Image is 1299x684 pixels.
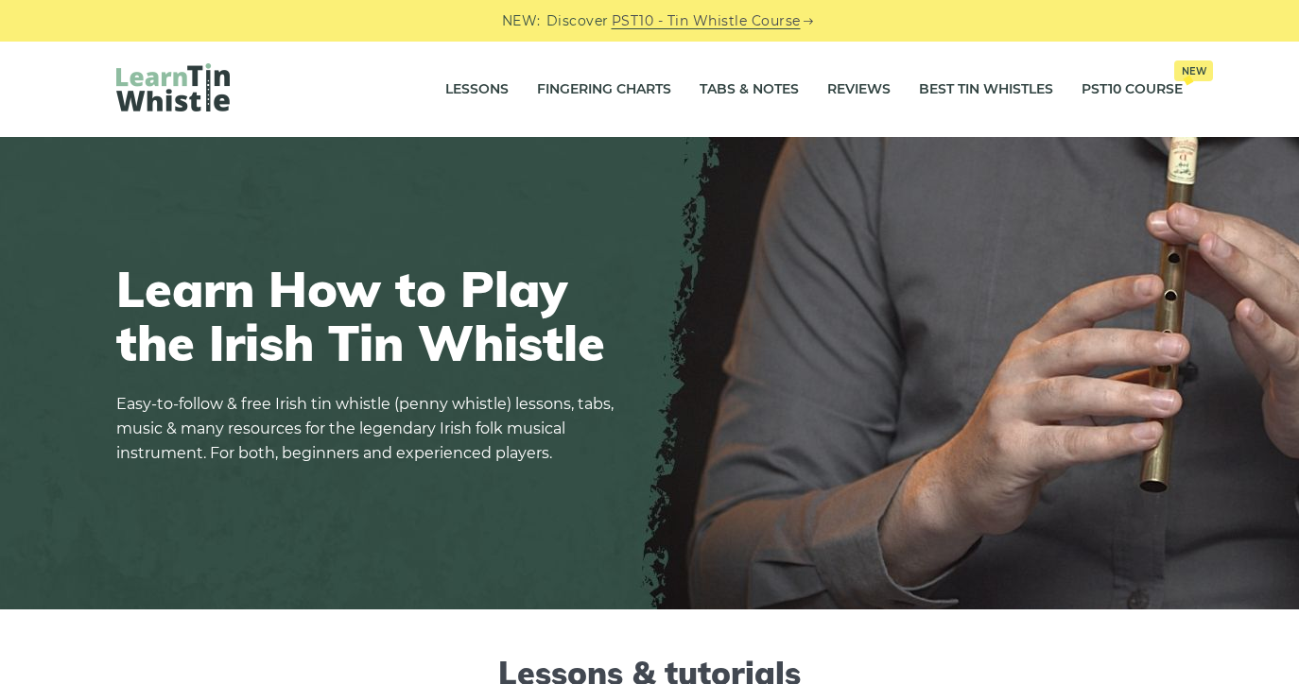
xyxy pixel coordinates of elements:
a: Reviews [827,66,891,113]
a: PST10 CourseNew [1082,66,1183,113]
p: Easy-to-follow & free Irish tin whistle (penny whistle) lessons, tabs, music & many resources for... [116,392,627,466]
a: Tabs & Notes [700,66,799,113]
a: Lessons [445,66,509,113]
img: LearnTinWhistle.com [116,63,230,111]
h1: Learn How to Play the Irish Tin Whistle [116,262,627,369]
a: Fingering Charts [537,66,671,113]
span: New [1174,60,1213,81]
a: Best Tin Whistles [919,66,1053,113]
